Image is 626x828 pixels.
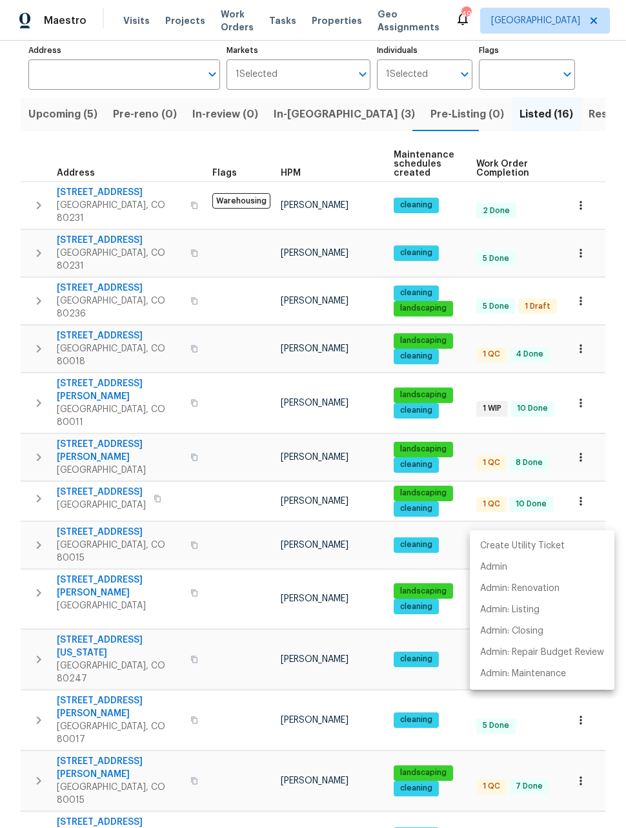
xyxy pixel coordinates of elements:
[480,582,560,595] p: Admin: Renovation
[480,603,540,617] p: Admin: Listing
[480,667,566,681] p: Admin: Maintenance
[480,625,543,638] p: Admin: Closing
[480,561,507,574] p: Admin
[480,539,565,553] p: Create Utility Ticket
[480,646,604,659] p: Admin: Repair Budget Review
